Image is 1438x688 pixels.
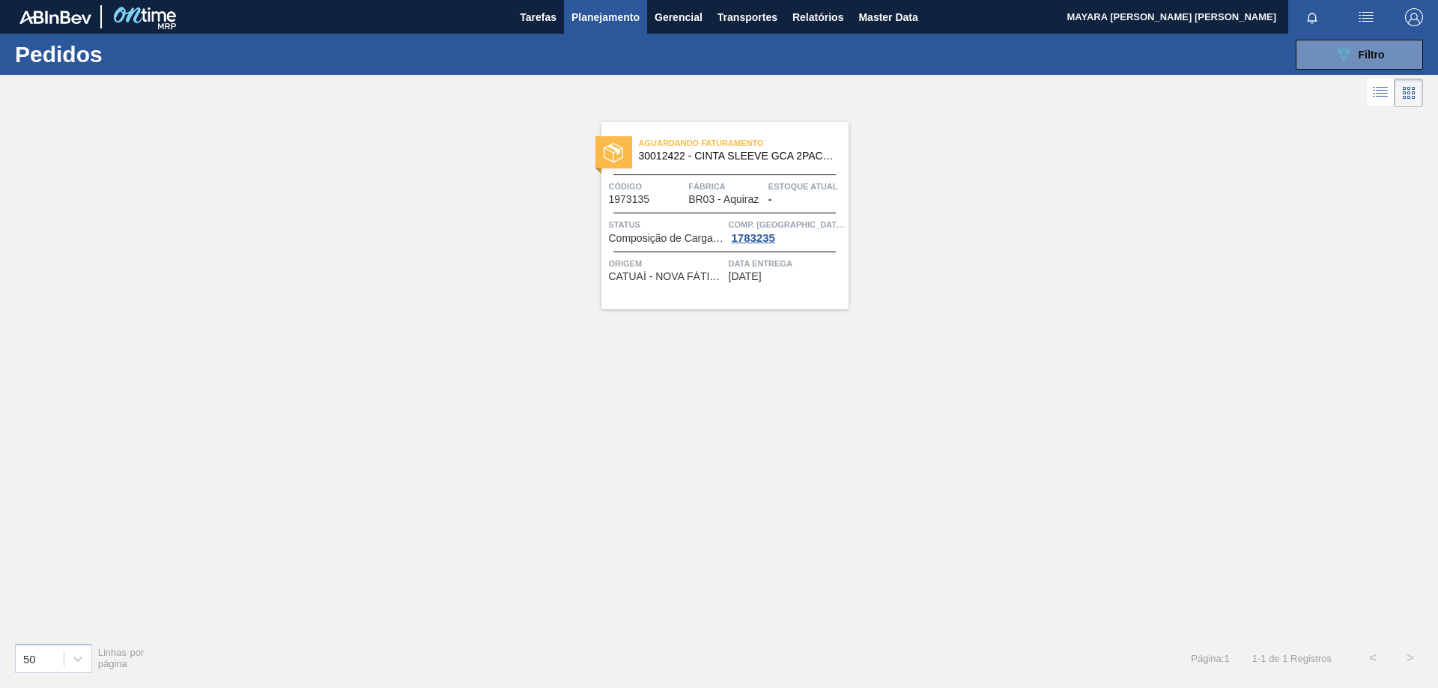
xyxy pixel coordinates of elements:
[729,217,845,232] span: Comp. Carga
[1357,8,1375,26] img: userActions
[718,8,777,26] span: Transportes
[1392,639,1429,677] button: >
[98,647,145,669] span: Linhas por página
[609,271,725,282] span: CATUAÍ - NOVA FÁTIMA (PR)
[1191,653,1229,664] span: Página : 1
[571,8,640,26] span: Planejamento
[1405,8,1423,26] img: Logout
[729,271,762,282] span: 02/08/2025
[688,194,759,205] span: BR03 - Aquiraz
[729,256,845,271] span: Data entrega
[23,652,36,665] div: 50
[1354,639,1392,677] button: <
[768,194,772,205] span: -
[609,217,725,232] span: Status
[520,8,556,26] span: Tarefas
[655,8,703,26] span: Gerencial
[729,217,845,244] a: Comp. [GEOGRAPHIC_DATA]1783235
[609,233,725,244] span: Composição de Carga Aceita
[609,256,725,271] span: Origem
[639,136,849,150] span: Aguardando Faturamento
[1395,79,1423,107] div: Visão em Cards
[609,179,685,194] span: Código
[1288,7,1336,28] button: Notificações
[1367,79,1395,107] div: Visão em Lista
[590,122,849,309] a: statusAguardando Faturamento30012422 - CINTA SLEEVE GCA 2PACK1L SEM PRECO NIV 2Código1973135Fábri...
[729,232,778,244] div: 1783235
[609,194,650,205] span: 1973135
[639,150,837,162] span: 30012422 - CINTA SLEEVE GCA 2PACK1L SEM PRECO NIV 2
[1252,653,1332,664] span: 1 - 1 de 1 Registros
[1359,49,1385,61] span: Filtro
[792,8,843,26] span: Relatórios
[19,10,91,24] img: TNhmsLtSVTkK8tSr43FrP2fwEKptu5GPRR3wAAAABJRU5ErkJggg==
[604,143,623,162] img: status
[688,179,765,194] span: Fábrica
[1296,40,1423,70] button: Filtro
[858,8,917,26] span: Master Data
[768,179,845,194] span: Estoque atual
[15,46,239,63] h1: Pedidos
